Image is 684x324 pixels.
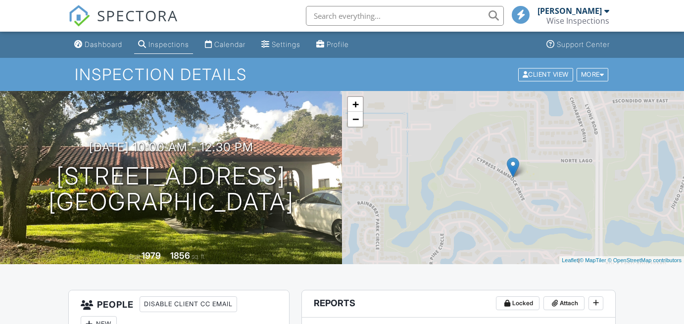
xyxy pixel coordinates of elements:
div: More [577,68,609,81]
div: Settings [272,40,300,48]
a: Client View [517,70,576,78]
a: Zoom in [348,97,363,112]
a: Dashboard [70,36,126,54]
div: 1856 [170,250,190,261]
div: Client View [518,68,573,81]
a: © OpenStreetMap contributors [608,257,682,263]
a: Profile [312,36,353,54]
a: Calendar [201,36,249,54]
a: Leaflet [562,257,578,263]
div: Support Center [557,40,610,48]
div: 1979 [142,250,161,261]
span: Built [129,253,140,260]
a: © MapTiler [580,257,606,263]
div: Inspections [148,40,189,48]
div: [PERSON_NAME] [537,6,602,16]
span: SPECTORA [97,5,178,26]
span: sq. ft. [192,253,205,260]
h1: [STREET_ADDRESS] [GEOGRAPHIC_DATA] [49,163,294,216]
div: Dashboard [85,40,122,48]
h3: [DATE] 10:00 am - 12:30 pm [89,140,253,154]
h1: Inspection Details [75,66,609,83]
input: Search everything... [306,6,504,26]
div: | [559,256,684,265]
img: The Best Home Inspection Software - Spectora [68,5,90,27]
div: Calendar [214,40,245,48]
div: Disable Client CC Email [140,296,237,312]
a: Zoom out [348,112,363,127]
a: Inspections [134,36,193,54]
div: Wise Inspections [546,16,609,26]
a: SPECTORA [68,13,178,34]
div: Profile [327,40,349,48]
a: Settings [257,36,304,54]
a: Support Center [542,36,614,54]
